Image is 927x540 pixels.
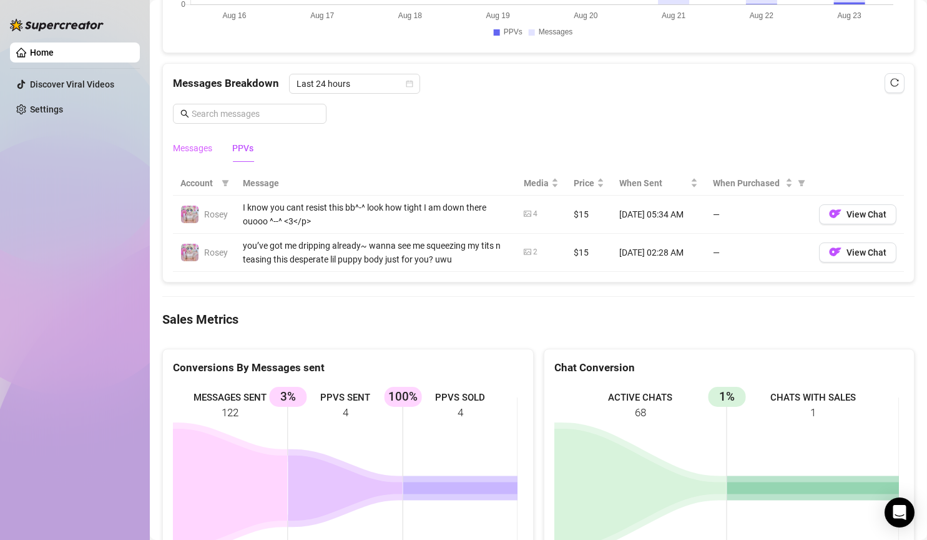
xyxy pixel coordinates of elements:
th: When Sent [612,171,705,196]
span: Rosey [204,209,228,219]
a: Discover Viral Videos [30,79,114,89]
div: Open Intercom Messenger [885,497,915,527]
span: View Chat [846,209,886,219]
span: Price [574,176,594,190]
div: Chat Conversion [554,359,905,376]
span: picture [524,210,531,217]
th: Price [566,171,612,196]
span: picture [524,248,531,256]
td: [DATE] 05:34 AM [612,196,705,234]
div: 2 [533,246,537,258]
span: filter [798,179,805,187]
span: When Sent [619,176,688,190]
img: Rosey [181,244,199,261]
td: — [705,196,812,234]
div: Messages [173,141,212,155]
span: filter [795,174,808,192]
img: logo-BBDzfeDw.svg [10,19,104,31]
span: Last 24 hours [297,74,413,93]
td: $15 [566,196,612,234]
span: Media [524,176,549,190]
img: Rosey [181,206,199,223]
span: Account [180,176,217,190]
h4: Sales Metrics [162,311,915,328]
th: Message [235,171,516,196]
td: [DATE] 02:28 AM [612,234,705,272]
span: When Purchased [713,176,783,190]
div: you’ve got me dripping already~ wanna see me squeezing my tits n teasing this desperate lil puppy... [243,239,509,266]
div: Conversions By Messages sent [173,359,523,376]
span: search [180,109,189,118]
a: Settings [30,104,63,114]
div: 4 [533,208,537,220]
button: OFView Chat [819,242,896,262]
td: — [705,234,812,272]
img: OF [829,246,841,258]
span: reload [890,78,899,87]
button: OFView Chat [819,204,896,224]
th: When Purchased [705,171,812,196]
a: Home [30,47,54,57]
span: View Chat [846,247,886,257]
a: OFView Chat [819,212,896,222]
input: Search messages [192,107,319,121]
span: filter [219,174,232,192]
td: $15 [566,234,612,272]
span: calendar [406,80,413,87]
th: Media [516,171,566,196]
div: PPVs [232,141,253,155]
img: OF [829,207,841,220]
div: Messages Breakdown [173,74,904,94]
div: I know you cant resist this bb^-^ look how tight I am down there ouooo ^--^ <3</p> [243,201,509,228]
span: filter [222,179,229,187]
a: OFView Chat [819,250,896,260]
span: Rosey [204,247,228,257]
